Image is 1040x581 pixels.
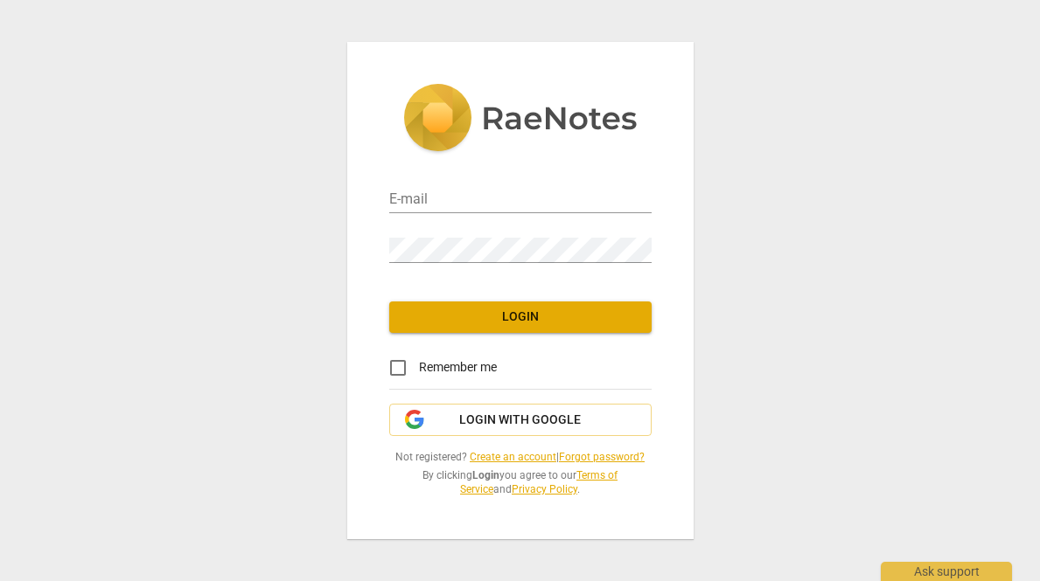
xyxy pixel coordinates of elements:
[459,412,581,429] span: Login with Google
[389,404,652,437] button: Login with Google
[419,358,497,377] span: Remember me
[881,562,1012,581] div: Ask support
[389,301,652,333] button: Login
[403,308,638,326] span: Login
[559,451,645,463] a: Forgot password?
[472,469,499,481] b: Login
[389,450,652,465] span: Not registered? |
[470,451,556,463] a: Create an account
[389,468,652,497] span: By clicking you agree to our and .
[403,84,638,156] img: 5ac2273c67554f335776073100b6d88f.svg
[512,483,577,495] a: Privacy Policy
